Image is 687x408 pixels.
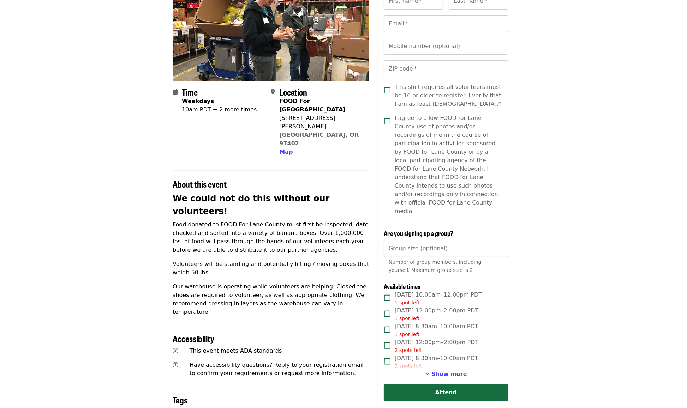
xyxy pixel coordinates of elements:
div: [STREET_ADDRESS][PERSON_NAME] [279,114,363,131]
div: 10am PDT + 2 more times [182,105,257,114]
input: ZIP code [384,60,508,77]
h2: We could not do this without our volunteers! [173,192,369,218]
i: question-circle icon [173,361,178,368]
input: Mobile number (optional) [384,38,508,55]
span: About this event [173,178,227,190]
i: universal-access icon [173,347,178,354]
span: This event meets ADA standards [190,347,282,354]
strong: FOOD For [GEOGRAPHIC_DATA] [279,98,345,113]
span: Accessibility [173,332,214,345]
a: [GEOGRAPHIC_DATA], OR 97402 [279,132,359,147]
span: Location [279,86,307,98]
span: Map [279,148,293,155]
input: Email [384,15,508,32]
span: Available times [384,282,420,291]
p: Our warehouse is operating while volunteers are helping. Closed toe shoes are required to volunte... [173,282,369,316]
strong: Weekdays [182,98,214,104]
span: [DATE] 12:00pm–2:00pm PDT [395,338,479,354]
span: Show more [431,371,467,377]
p: Food donated to FOOD For Lane County must first be inspected, date checked and sorted into a vari... [173,220,369,254]
input: [object Object] [384,240,508,257]
i: calendar icon [173,89,178,95]
span: [DATE] 10:00am–12:00pm PDT [395,291,482,306]
button: See more timeslots [425,370,467,378]
span: Number of group members, including yourself. Maximum group size is 2 [389,259,482,273]
button: Attend [384,384,508,401]
span: 1 spot left [395,316,420,321]
span: Time [182,86,198,98]
span: [DATE] 8:30am–10:00am PDT [395,354,478,370]
span: 2 spots left [395,363,422,369]
p: Volunteers will be standing and potentially lifting / moving boxes that weigh 50 lbs. [173,260,369,277]
span: Have accessibility questions? Reply to your registration email to confirm your requirements or re... [190,361,364,377]
span: This shift requires all volunteers must be 16 or older to register. I verify that I am as least [... [395,83,503,108]
span: 1 spot left [395,331,420,337]
i: map-marker-alt icon [271,89,275,95]
span: [DATE] 12:00pm–2:00pm PDT [395,306,479,322]
span: [DATE] 8:30am–10:00am PDT [395,322,478,338]
span: Tags [173,394,187,406]
button: Map [279,148,293,156]
span: 1 spot left [395,300,420,305]
span: Are you signing up a group? [384,229,453,238]
span: I agree to allow FOOD for Lane County use of photos and/or recordings of me in the course of part... [395,114,503,215]
span: 2 spots left [395,347,422,353]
